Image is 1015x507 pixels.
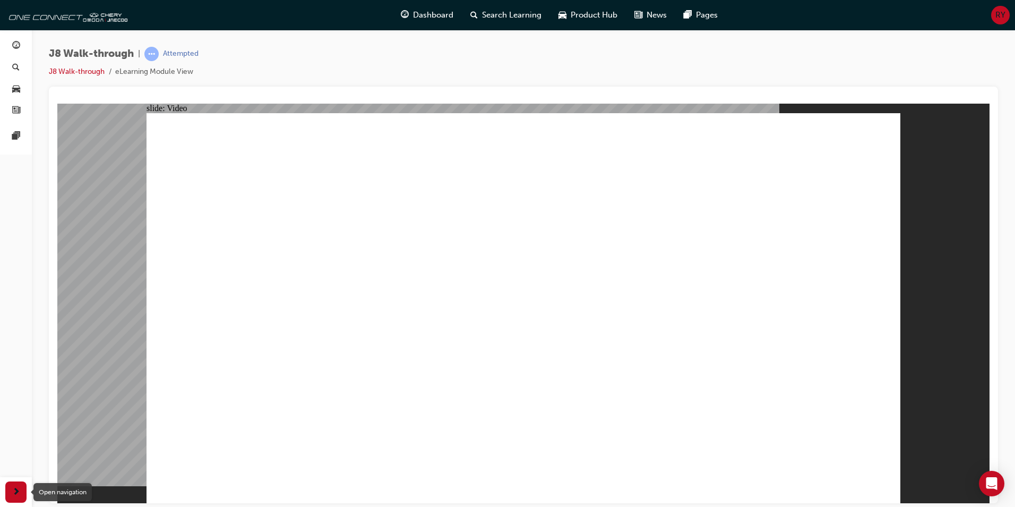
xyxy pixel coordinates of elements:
[12,106,20,116] span: news-icon
[470,9,478,22] span: search-icon
[571,9,617,21] span: Product Hub
[626,4,675,26] a: news-iconNews
[163,49,199,59] div: Attempted
[12,132,20,141] span: pages-icon
[12,486,20,499] span: next-icon
[115,66,193,78] li: eLearning Module View
[138,48,140,60] span: |
[5,4,127,26] img: oneconnect
[12,41,20,51] span: guage-icon
[144,47,159,61] span: learningRecordVerb_ATTEMPT-icon
[12,84,20,94] span: car-icon
[647,9,667,21] span: News
[550,4,626,26] a: car-iconProduct Hub
[979,471,1004,496] div: Open Intercom Messenger
[33,483,92,501] div: Open navigation
[401,9,409,22] span: guage-icon
[995,9,1005,21] span: RY
[462,4,550,26] a: search-iconSearch Learning
[49,67,105,76] a: J8 Walk-through
[696,9,718,21] span: Pages
[675,4,726,26] a: pages-iconPages
[49,48,134,60] span: J8 Walk-through
[12,63,20,73] span: search-icon
[392,4,462,26] a: guage-iconDashboard
[991,6,1010,24] button: RY
[558,9,566,22] span: car-icon
[482,9,541,21] span: Search Learning
[413,9,453,21] span: Dashboard
[634,9,642,22] span: news-icon
[684,9,692,22] span: pages-icon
